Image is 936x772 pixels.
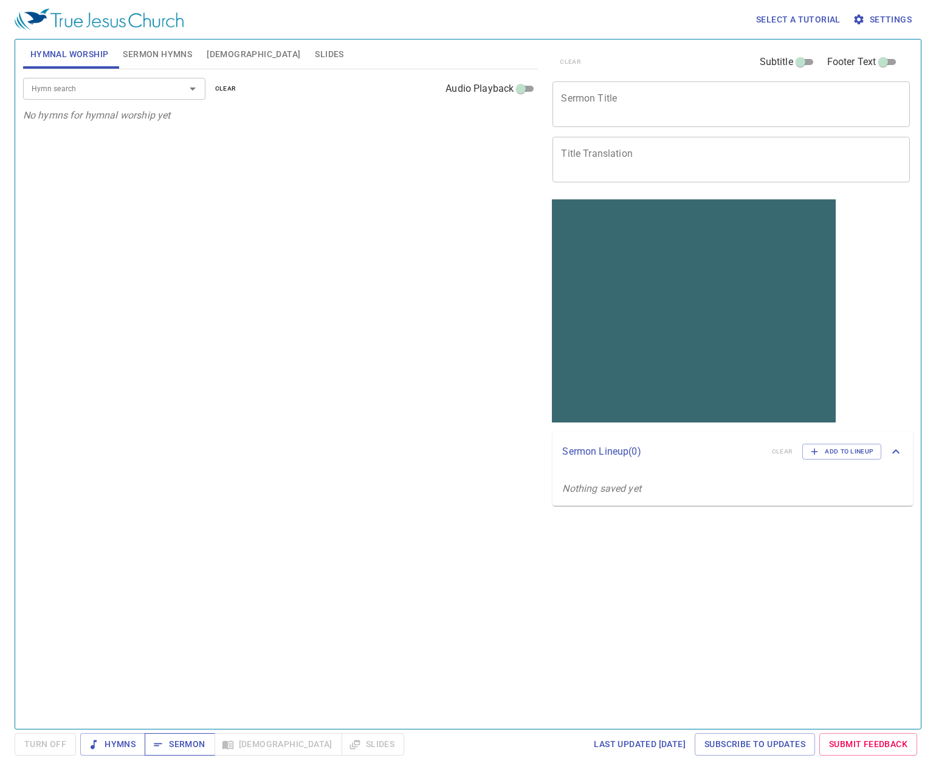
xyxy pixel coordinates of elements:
[756,12,841,27] span: Select a tutorial
[184,80,201,97] button: Open
[80,733,145,756] button: Hymns
[215,83,236,94] span: clear
[30,47,109,62] span: Hymnal Worship
[154,737,205,752] span: Sermon
[23,109,171,121] i: No hymns for hymnal worship yet
[802,444,881,460] button: Add to Lineup
[145,733,215,756] button: Sermon
[207,47,300,62] span: [DEMOGRAPHIC_DATA]
[548,195,840,427] iframe: from-child
[552,432,913,472] div: Sermon Lineup(0)clearAdd to Lineup
[850,9,917,31] button: Settings
[562,444,762,459] p: Sermon Lineup ( 0 )
[594,737,686,752] span: Last updated [DATE]
[855,12,912,27] span: Settings
[695,733,815,756] a: Subscribe to Updates
[704,737,805,752] span: Subscribe to Updates
[827,55,876,69] span: Footer Text
[446,81,514,96] span: Audio Playback
[751,9,845,31] button: Select a tutorial
[315,47,343,62] span: Slides
[208,81,244,96] button: clear
[760,55,793,69] span: Subtitle
[15,9,184,30] img: True Jesus Church
[562,483,641,494] i: Nothing saved yet
[90,737,136,752] span: Hymns
[819,733,917,756] a: Submit Feedback
[123,47,192,62] span: Sermon Hymns
[829,737,907,752] span: Submit Feedback
[810,446,873,457] span: Add to Lineup
[589,733,690,756] a: Last updated [DATE]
